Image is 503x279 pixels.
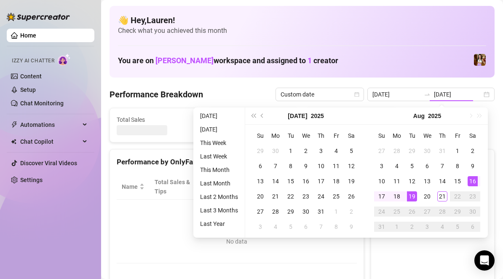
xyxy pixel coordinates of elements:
[258,174,301,200] th: Sales / Hour
[117,115,194,124] span: Total Sales
[301,174,357,200] th: Chat Conversion
[58,54,71,66] img: AI Chatter
[306,177,345,196] span: Chat Conversion
[155,56,214,65] span: [PERSON_NAME]
[20,177,43,183] a: Settings
[117,156,357,168] div: Performance by OnlyFans Creator
[11,121,18,128] span: thunderbolt
[7,13,70,21] img: logo-BBDzfeDw.svg
[263,177,289,196] span: Sales / Hour
[150,174,203,200] th: Total Sales & Tips
[434,90,482,99] input: End date
[474,250,495,271] div: Open Intercom Messenger
[424,91,431,98] span: to
[313,115,390,124] span: Messages Sent
[125,237,348,246] div: No data
[20,100,64,107] a: Chat Monitoring
[118,26,486,35] span: Check what you achieved this month
[12,57,54,65] span: Izzy AI Chatter
[20,86,36,93] a: Setup
[424,91,431,98] span: swap-right
[474,54,486,66] img: Elena
[215,115,292,124] span: Active Chats
[155,177,191,196] span: Total Sales & Tips
[110,89,203,100] h4: Performance Breakdown
[20,135,80,148] span: Chat Copilot
[354,92,359,97] span: calendar
[20,118,80,131] span: Automations
[118,14,486,26] h4: 👋 Hey, Lauren !
[20,32,36,39] a: Home
[372,90,420,99] input: Start date
[281,88,359,101] span: Custom date
[11,139,16,145] img: Chat Copilot
[122,182,138,191] span: Name
[118,56,338,65] h1: You are on workspace and assigned to creator
[20,160,77,166] a: Discover Viral Videos
[208,177,246,196] div: Est. Hours Worked
[20,73,42,80] a: Content
[378,156,487,168] div: Sales by OnlyFans Creator
[117,174,150,200] th: Name
[308,56,312,65] span: 1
